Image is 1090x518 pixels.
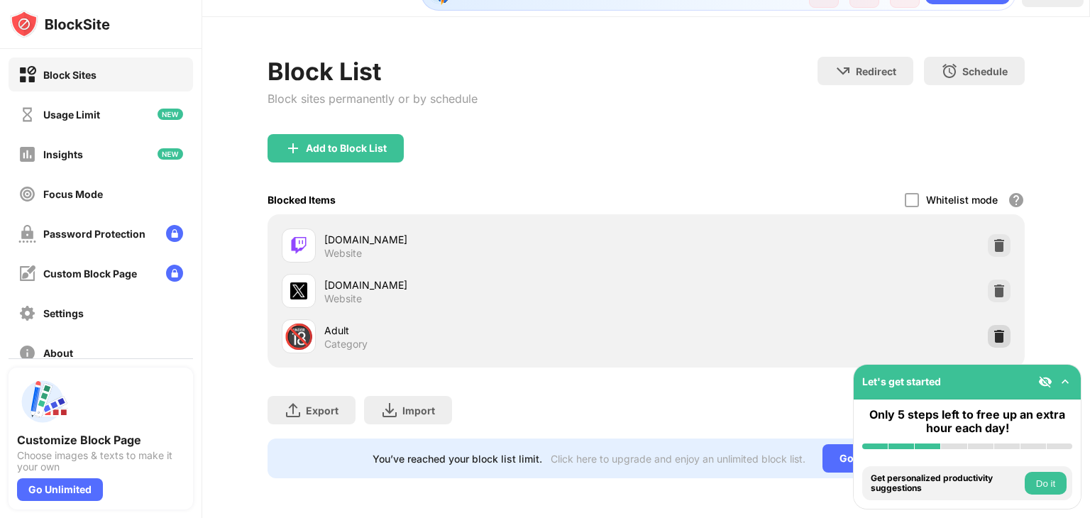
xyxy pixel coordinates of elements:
img: password-protection-off.svg [18,225,36,243]
img: new-icon.svg [158,109,183,120]
img: customize-block-page-off.svg [18,265,36,282]
div: Website [324,247,362,260]
div: Whitelist mode [926,194,998,206]
div: Schedule [962,65,1008,77]
div: [DOMAIN_NAME] [324,277,646,292]
img: logo-blocksite.svg [10,10,110,38]
img: focus-off.svg [18,185,36,203]
div: Get personalized productivity suggestions [871,473,1021,494]
img: insights-off.svg [18,145,36,163]
div: Let's get started [862,375,941,387]
div: [DOMAIN_NAME] [324,232,646,247]
div: Add to Block List [306,143,387,154]
div: Custom Block Page [43,268,137,280]
div: Password Protection [43,228,145,240]
img: settings-off.svg [18,304,36,322]
div: Redirect [856,65,896,77]
div: Blocked Items [268,194,336,206]
button: Do it [1025,472,1067,495]
div: Import [402,404,435,417]
div: Export [306,404,338,417]
div: 🔞 [284,322,314,351]
div: You’ve reached your block list limit. [373,453,542,465]
div: Block sites permanently or by schedule [268,92,478,106]
div: Website [324,292,362,305]
div: Insights [43,148,83,160]
div: Choose images & texts to make it your own [17,450,185,473]
img: eye-not-visible.svg [1038,375,1052,389]
img: about-off.svg [18,344,36,362]
div: Focus Mode [43,188,103,200]
div: Only 5 steps left to free up an extra hour each day! [862,408,1072,435]
img: favicons [290,237,307,254]
img: block-on.svg [18,66,36,84]
img: omni-setup-toggle.svg [1058,375,1072,389]
img: push-custom-page.svg [17,376,68,427]
div: About [43,347,73,359]
img: time-usage-off.svg [18,106,36,123]
div: Go Unlimited [822,444,920,473]
img: lock-menu.svg [166,225,183,242]
img: new-icon.svg [158,148,183,160]
div: Customize Block Page [17,433,185,447]
div: Category [324,338,368,351]
div: Click here to upgrade and enjoy an unlimited block list. [551,453,805,465]
div: Adult [324,323,646,338]
div: Block Sites [43,69,97,81]
div: Usage Limit [43,109,100,121]
div: Settings [43,307,84,319]
div: Go Unlimited [17,478,103,501]
img: favicons [290,282,307,299]
div: Block List [268,57,478,86]
img: lock-menu.svg [166,265,183,282]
